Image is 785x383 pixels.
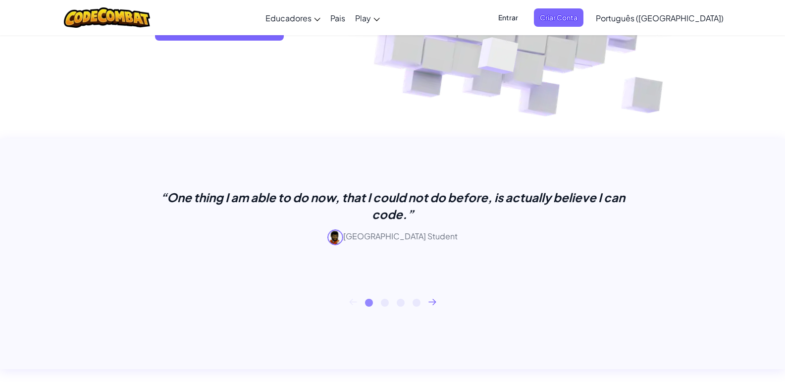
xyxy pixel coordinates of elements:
a: Educadores [261,4,325,31]
button: 2 [381,299,389,307]
a: Pais [325,4,350,31]
p: [GEOGRAPHIC_DATA] Student [145,229,640,245]
button: Criar Conta [534,8,583,27]
img: CodeCombat logo [64,7,151,28]
button: Entrar [492,8,524,27]
span: Português ([GEOGRAPHIC_DATA]) [596,13,724,23]
a: Play [350,4,385,31]
a: Português ([GEOGRAPHIC_DATA]) [591,4,729,31]
span: Play [355,13,371,23]
span: Educadores [265,13,312,23]
img: Overlap cubes [453,16,542,99]
img: avatar [327,229,343,245]
button: 1 [365,299,373,307]
p: “One thing I am able to do now, that I could not do before, is actually believe I can code.” [145,189,640,222]
button: 4 [413,299,420,307]
button: 3 [397,299,405,307]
